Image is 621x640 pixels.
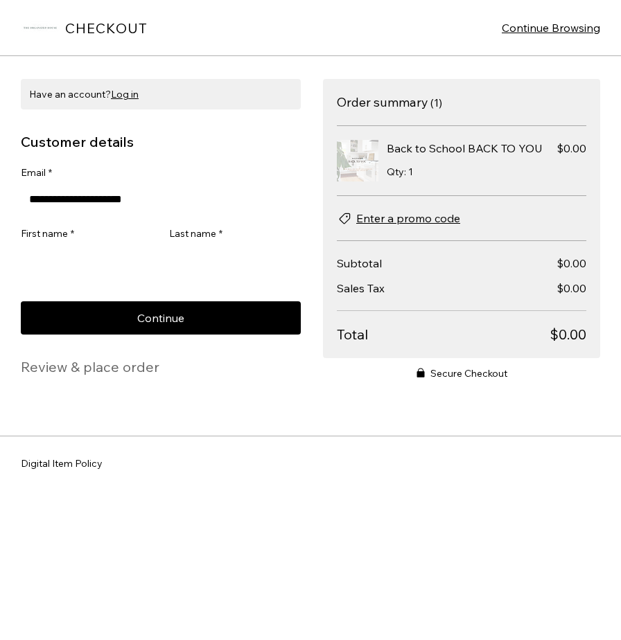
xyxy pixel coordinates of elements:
input: Email [21,186,292,213]
h1: CHECKOUT [65,19,148,37]
span: Number of items 1 [430,96,442,109]
img: Back to School BACK TO YOU [337,140,378,181]
input: Last name [169,246,292,274]
ul: Items [337,126,586,196]
input: First name [21,246,144,274]
button: Enter a promo code [337,210,460,226]
button: Continue [21,301,301,335]
span: Price $0.00 [557,140,586,157]
svg: Secure Checkout [417,368,425,377]
label: Email [21,166,52,180]
a: Continue Browsing [502,19,600,36]
span: Secure Checkout [430,366,507,380]
h2: Order summary [337,94,428,110]
section: Total due breakdown [337,255,586,344]
section: main content [21,79,301,413]
label: First name [21,227,74,241]
span: Continue [137,312,184,323]
span: Subtotal [337,256,382,270]
span: Qty: 1 [387,166,413,178]
h2: Review & place order [21,358,159,375]
label: Last name [169,227,222,241]
span: $0.00 [557,256,586,270]
img: The Organized House logo, when clicked will direct to the homepage [21,8,60,47]
button: Log in [111,87,139,101]
span: Back to School BACK TO YOU [387,141,543,155]
h2: Customer details [21,133,134,150]
span: Total [337,325,550,344]
span: Have an account? [29,88,139,100]
span: Enter a promo code [356,210,460,226]
span: $0.00 [557,281,586,295]
span: Sales Tax [337,281,385,295]
span: Digital Item Policy [21,459,103,468]
span: $0.00 [550,325,586,344]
